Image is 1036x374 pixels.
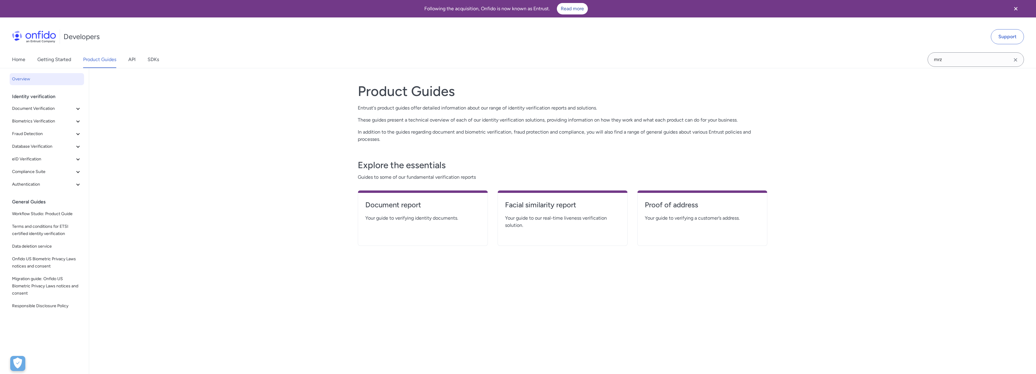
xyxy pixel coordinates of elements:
[12,130,74,138] span: Fraud Detection
[991,29,1024,44] a: Support
[12,118,74,125] span: Biometrics Verification
[10,73,84,85] a: Overview
[12,223,82,237] span: Terms and conditions for ETSI certified identity verification
[10,356,25,371] button: Open Preferences
[12,31,56,43] img: Onfido Logo
[12,302,82,310] span: Responsible Disclosure Policy
[10,103,84,115] button: Document Verification
[128,51,136,68] a: API
[358,159,767,171] h3: Explore the essentials
[10,240,84,252] a: Data deletion service
[64,32,100,42] h1: Developers
[12,210,82,218] span: Workflow Studio: Product Guide
[365,200,480,215] a: Document report
[645,200,760,215] a: Proof of address
[10,115,84,127] button: Biometrics Verification
[37,51,71,68] a: Getting Started
[12,76,82,83] span: Overview
[10,273,84,299] a: Migration guide: Onfido US Biometric Privacy Laws notices and consent
[365,200,480,210] h4: Document report
[645,200,760,210] h4: Proof of address
[12,181,74,188] span: Authentication
[10,253,84,272] a: Onfido US Biometric Privacy Laws notices and consent
[12,168,74,175] span: Compliance Suite
[10,221,84,240] a: Terms and conditions for ETSI certified identity verification
[12,105,74,112] span: Document Verification
[358,174,767,181] span: Guides to some of our fundamental verification reports
[928,52,1024,67] input: Onfido search input field
[358,83,767,100] h1: Product Guides
[505,215,620,229] span: Your guide to our real-time liveness verification solution.
[12,156,74,163] span: eID Verification
[10,153,84,165] button: eID Verification
[10,300,84,312] a: Responsible Disclosure Policy
[645,215,760,222] span: Your guide to verifying a customer’s address.
[358,104,767,112] p: Entrust's product guides offer detailed information about our range of identity verification repo...
[358,116,767,124] p: These guides present a technical overview of each of our identity verification solutions, providi...
[1012,56,1019,63] svg: Clear search field button
[10,166,84,178] button: Compliance Suite
[12,51,25,68] a: Home
[557,3,588,14] a: Read more
[148,51,159,68] a: SDKs
[505,200,620,215] a: Facial similarity report
[10,141,84,153] button: Database Verification
[1005,1,1027,16] button: Close banner
[10,356,25,371] div: Cookie Preferences
[12,143,74,150] span: Database Verification
[10,208,84,220] a: Workflow Studio: Product Guide
[83,51,116,68] a: Product Guides
[10,178,84,190] button: Authentication
[505,200,620,210] h4: Facial similarity report
[358,128,767,143] p: In addition to the guides regarding document and biometric verification, fraud protection and com...
[12,91,86,103] div: Identity verification
[12,255,82,270] span: Onfido US Biometric Privacy Laws notices and consent
[12,196,86,208] div: General Guides
[12,243,82,250] span: Data deletion service
[365,215,480,222] span: Your guide to verifying identity documents.
[7,3,1005,14] div: Following the acquisition, Onfido is now known as Entrust.
[1012,5,1019,12] svg: Close banner
[12,275,82,297] span: Migration guide: Onfido US Biometric Privacy Laws notices and consent
[10,128,84,140] button: Fraud Detection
